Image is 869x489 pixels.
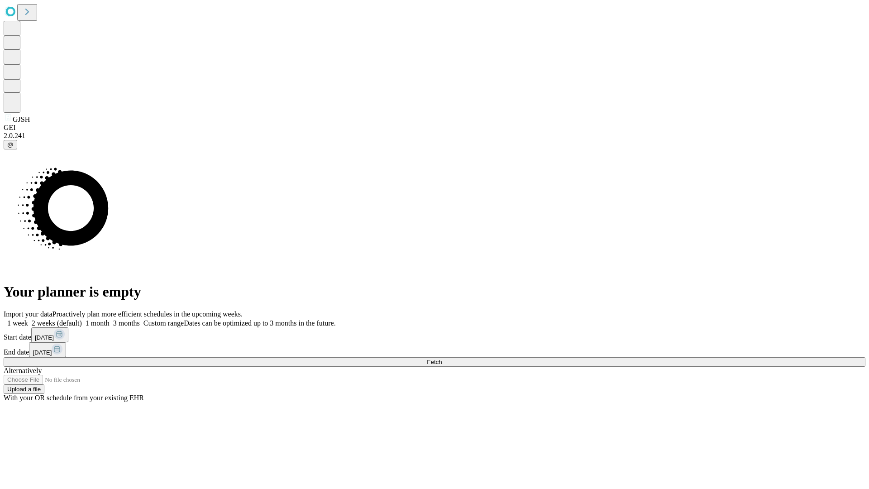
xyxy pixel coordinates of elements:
span: Alternatively [4,367,42,374]
button: @ [4,140,17,149]
span: 3 months [113,319,140,327]
span: 1 week [7,319,28,327]
span: 1 month [86,319,110,327]
div: 2.0.241 [4,132,865,140]
span: Dates can be optimized up to 3 months in the future. [184,319,335,327]
span: GJSH [13,115,30,123]
button: Fetch [4,357,865,367]
h1: Your planner is empty [4,283,865,300]
span: Fetch [427,359,442,365]
span: Proactively plan more efficient schedules in the upcoming weeks. [53,310,243,318]
span: Custom range [143,319,184,327]
div: Start date [4,327,865,342]
button: [DATE] [29,342,66,357]
button: [DATE] [31,327,68,342]
span: Import your data [4,310,53,318]
span: @ [7,141,14,148]
div: GEI [4,124,865,132]
span: 2 weeks (default) [32,319,82,327]
div: End date [4,342,865,357]
span: [DATE] [35,334,54,341]
span: [DATE] [33,349,52,356]
span: With your OR schedule from your existing EHR [4,394,144,402]
button: Upload a file [4,384,44,394]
